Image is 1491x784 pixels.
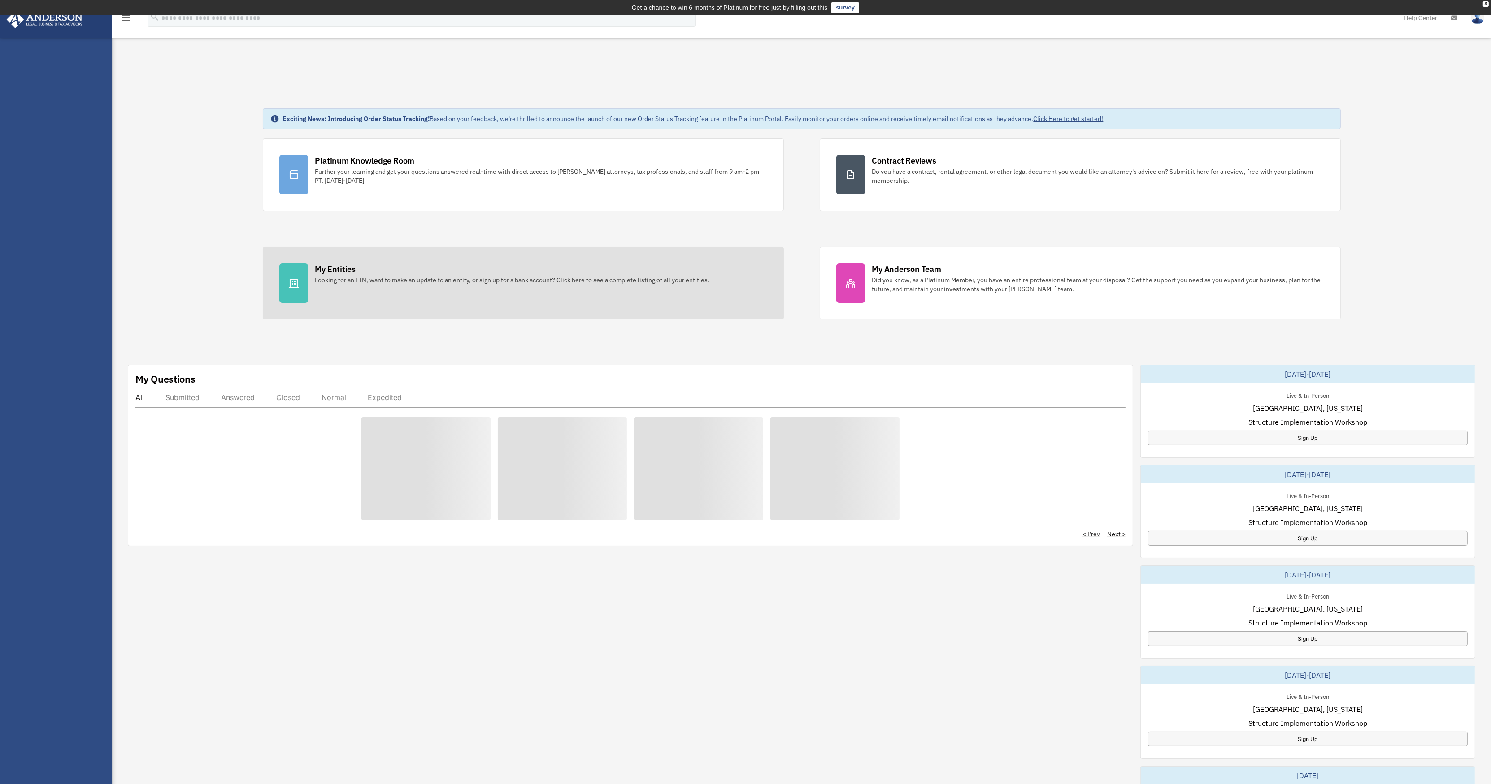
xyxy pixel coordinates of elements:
div: Platinum Knowledge Room [315,155,415,166]
div: My Anderson Team [872,263,941,275]
div: Answered [221,393,255,402]
a: My Anderson Team Did you know, as a Platinum Member, you have an entire professional team at your... [820,247,1341,319]
a: Sign Up [1148,732,1468,746]
div: Further your learning and get your questions answered real-time with direct access to [PERSON_NAM... [315,167,767,185]
i: menu [121,13,132,23]
i: search [150,12,160,22]
img: Anderson Advisors Platinum Portal [4,11,85,28]
span: Structure Implementation Workshop [1248,617,1367,628]
span: Structure Implementation Workshop [1248,517,1367,528]
div: [DATE]-[DATE] [1141,666,1475,684]
img: User Pic [1471,11,1484,24]
div: Contract Reviews [872,155,936,166]
a: Platinum Knowledge Room Further your learning and get your questions answered real-time with dire... [263,138,784,211]
a: Click Here to get started! [1034,115,1104,123]
a: Contract Reviews Do you have a contract, rental agreement, or other legal document you would like... [820,138,1341,211]
div: Live & In-Person [1279,691,1336,701]
div: Submitted [165,393,200,402]
a: Sign Up [1148,431,1468,445]
div: [DATE]-[DATE] [1141,365,1475,383]
div: Looking for an EIN, want to make an update to an entity, or sign up for a bank account? Click her... [315,276,710,284]
a: My Entities Looking for an EIN, want to make an update to an entity, or sign up for a bank accoun... [263,247,784,319]
div: Live & In-Person [1279,591,1336,600]
span: [GEOGRAPHIC_DATA], [US_STATE] [1253,403,1363,414]
div: close [1483,1,1489,7]
a: menu [121,16,132,23]
div: Closed [276,393,300,402]
a: Sign Up [1148,631,1468,646]
div: [DATE]-[DATE] [1141,465,1475,483]
a: survey [831,2,859,13]
div: My Questions [135,372,196,386]
div: Based on your feedback, we're thrilled to announce the launch of our new Order Status Tracking fe... [283,114,1104,123]
a: < Prev [1082,530,1100,538]
div: My Entities [315,263,356,275]
a: Next > [1107,530,1126,538]
div: Normal [322,393,346,402]
div: All [135,393,144,402]
span: Structure Implementation Workshop [1248,417,1367,427]
div: Did you know, as a Platinum Member, you have an entire professional team at your disposal? Get th... [872,276,1324,293]
div: Live & In-Person [1279,390,1336,400]
div: [DATE]-[DATE] [1141,566,1475,584]
strong: Exciting News: Introducing Order Status Tracking! [283,115,430,123]
span: Structure Implementation Workshop [1248,718,1367,728]
div: Do you have a contract, rental agreement, or other legal document you would like an attorney's ad... [872,167,1324,185]
span: [GEOGRAPHIC_DATA], [US_STATE] [1253,603,1363,614]
a: Sign Up [1148,531,1468,546]
div: Get a chance to win 6 months of Platinum for free just by filling out this [632,2,828,13]
div: Expedited [368,393,402,402]
span: [GEOGRAPHIC_DATA], [US_STATE] [1253,503,1363,514]
span: [GEOGRAPHIC_DATA], [US_STATE] [1253,704,1363,715]
div: Live & In-Person [1279,491,1336,500]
